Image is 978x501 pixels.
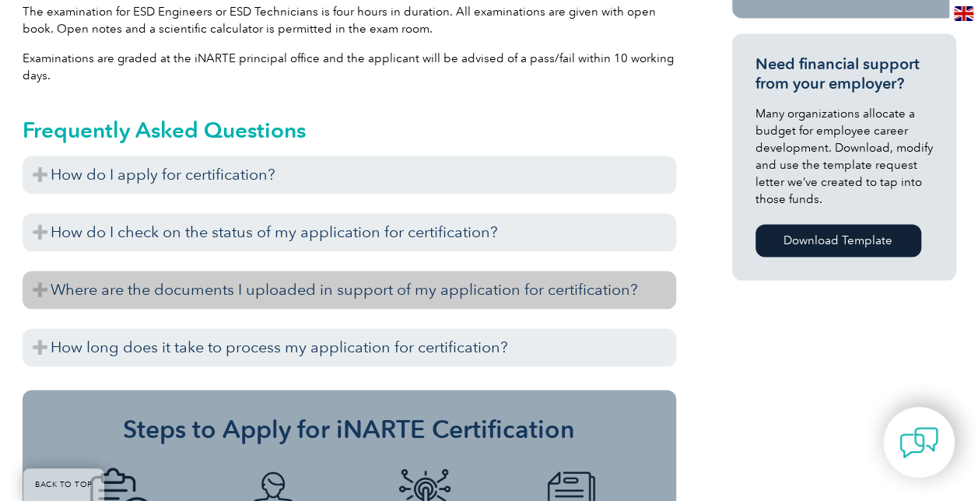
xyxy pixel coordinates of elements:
[23,468,104,501] a: BACK TO TOP
[23,156,676,194] h3: How do I apply for certification?
[23,3,676,37] p: The examination for ESD Engineers or ESD Technicians is four hours in duration. All examinations ...
[899,423,938,462] img: contact-chat.png
[954,6,973,21] img: en
[46,413,653,444] h3: Steps to Apply for iNARTE Certification
[23,50,676,84] p: Examinations are graded at the iNARTE principal office and the applicant will be advised of a pas...
[23,213,676,251] h3: How do I check on the status of my application for certification?
[755,224,921,257] a: Download Template
[23,271,676,309] h3: Where are the documents I uploaded in support of my application for certification?
[23,328,676,366] h3: How long does it take to process my application for certification?
[755,105,933,208] p: Many organizations allocate a budget for employee career development. Download, modify and use th...
[23,117,676,142] h2: Frequently Asked Questions
[755,54,933,93] h3: Need financial support from your employer?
